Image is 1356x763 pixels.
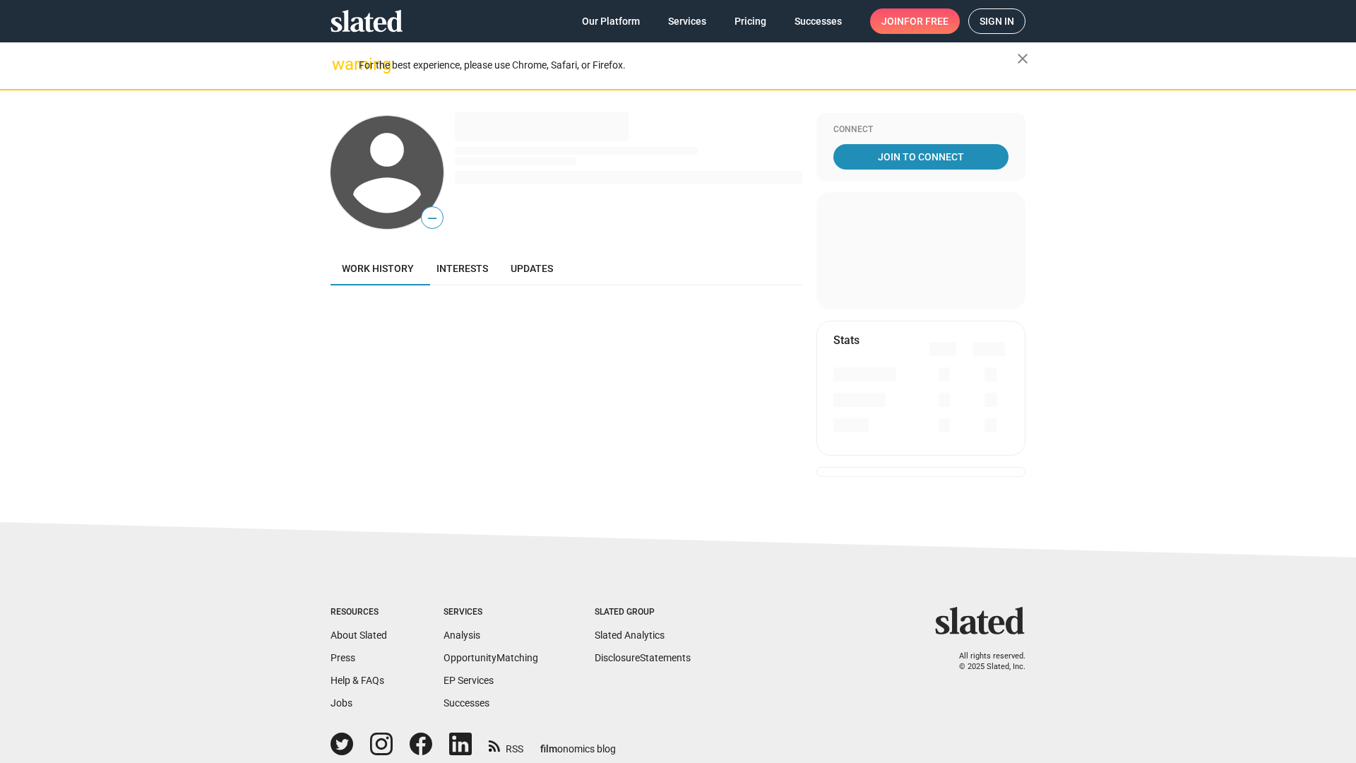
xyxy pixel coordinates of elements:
a: Our Platform [571,8,651,34]
span: Interests [436,263,488,274]
a: About Slated [331,629,387,641]
span: Successes [795,8,842,34]
a: Joinfor free [870,8,960,34]
a: OpportunityMatching [444,652,538,663]
mat-card-title: Stats [833,333,860,348]
a: Pricing [723,8,778,34]
a: Slated Analytics [595,629,665,641]
div: Resources [331,607,387,618]
a: Press [331,652,355,663]
span: Our Platform [582,8,640,34]
span: Join To Connect [836,144,1006,170]
a: EP Services [444,675,494,686]
a: filmonomics blog [540,731,616,756]
span: Services [668,8,706,34]
a: Successes [444,697,489,709]
span: film [540,743,557,755]
div: For the best experience, please use Chrome, Safari, or Firefox. [359,56,1017,75]
span: Join [881,8,948,34]
span: Updates [511,263,553,274]
a: RSS [489,734,523,756]
div: Services [444,607,538,618]
mat-icon: close [1014,50,1031,67]
a: DisclosureStatements [595,652,691,663]
a: Work history [331,252,425,285]
div: Connect [833,124,1009,136]
a: Jobs [331,697,352,709]
span: for free [904,8,948,34]
a: Sign in [968,8,1025,34]
a: Services [657,8,718,34]
span: Sign in [980,9,1014,33]
span: Pricing [734,8,766,34]
div: Slated Group [595,607,691,618]
a: Analysis [444,629,480,641]
a: Help & FAQs [331,675,384,686]
mat-icon: warning [332,56,349,73]
a: Successes [783,8,853,34]
span: — [422,209,443,227]
a: Interests [425,252,499,285]
p: All rights reserved. © 2025 Slated, Inc. [944,651,1025,672]
a: Join To Connect [833,144,1009,170]
span: Work history [342,263,414,274]
a: Updates [499,252,564,285]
